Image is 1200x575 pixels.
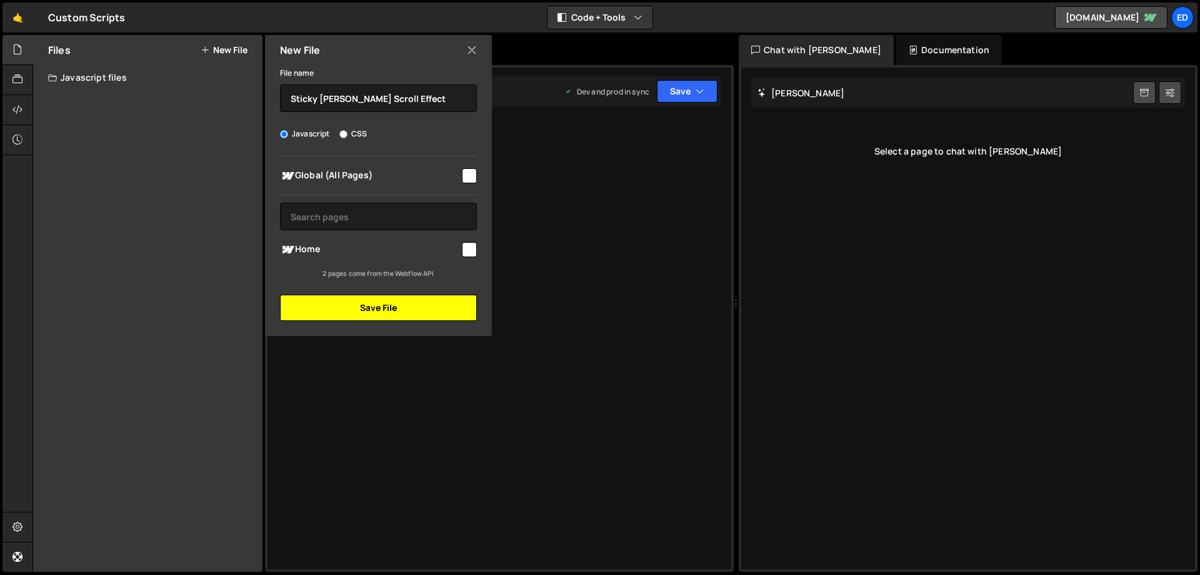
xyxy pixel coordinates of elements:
a: 🤙 [2,3,33,33]
div: Documentation [896,35,1002,65]
label: CSS [339,128,367,140]
button: Save [657,80,717,103]
div: Javascript files [33,65,262,90]
span: Global (All Pages) [280,168,460,183]
h2: New File [280,43,320,57]
a: Ed [1171,6,1194,29]
a: [DOMAIN_NAME] [1055,6,1167,29]
h2: Files [48,43,71,57]
div: Dev and prod in sync [564,86,649,97]
label: Javascript [280,128,330,140]
div: Custom Scripts [48,10,125,25]
input: Name [280,84,477,112]
button: Code + Tools [547,6,652,29]
input: CSS [339,130,347,138]
div: Chat with [PERSON_NAME] [739,35,894,65]
label: File name [280,67,314,79]
h2: [PERSON_NAME] [757,87,844,99]
input: Search pages [280,203,477,230]
small: 2 pages come from the Webflow API [322,269,434,278]
button: Save File [280,295,477,321]
button: New File [201,45,247,55]
input: Javascript [280,130,288,138]
span: Home [280,242,460,257]
div: Select a page to chat with [PERSON_NAME] [751,126,1185,176]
